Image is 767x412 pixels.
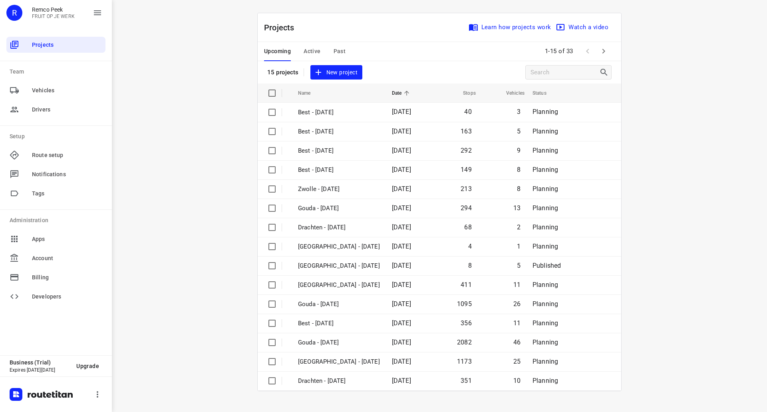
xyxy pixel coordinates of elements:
[32,235,102,243] span: Apps
[10,216,105,225] p: Administration
[298,127,380,136] p: Best - Thursday
[315,68,358,78] span: New project
[392,88,412,98] span: Date
[334,46,346,56] span: Past
[599,68,611,77] div: Search
[517,243,521,250] span: 1
[32,273,102,282] span: Billing
[298,223,380,232] p: Drachten - Thursday
[264,46,291,56] span: Upcoming
[76,363,99,369] span: Upgrade
[32,41,102,49] span: Projects
[457,300,472,308] span: 1095
[533,166,558,173] span: Planning
[298,146,380,155] p: Best - Tuesday
[513,358,521,365] span: 25
[298,281,380,290] p: Zwolle - Thursday
[298,319,380,328] p: Best - Thursday
[267,69,299,76] p: 15 projects
[392,108,411,115] span: [DATE]
[392,147,411,154] span: [DATE]
[70,359,105,373] button: Upgrade
[533,300,558,308] span: Planning
[533,243,558,250] span: Planning
[392,300,411,308] span: [DATE]
[298,108,380,117] p: Best - Friday
[533,223,558,231] span: Planning
[580,43,596,59] span: Previous Page
[533,338,558,346] span: Planning
[517,223,521,231] span: 2
[32,86,102,95] span: Vehicles
[461,166,472,173] span: 149
[298,204,380,213] p: Gouda - Friday
[392,358,411,365] span: [DATE]
[392,127,411,135] span: [DATE]
[533,185,558,193] span: Planning
[6,37,105,53] div: Projects
[457,358,472,365] span: 1173
[6,147,105,163] div: Route setup
[464,108,471,115] span: 40
[457,338,472,346] span: 2082
[533,147,558,154] span: Planning
[32,151,102,159] span: Route setup
[517,108,521,115] span: 3
[468,243,472,250] span: 4
[513,281,521,289] span: 11
[533,108,558,115] span: Planning
[392,319,411,327] span: [DATE]
[10,68,105,76] p: Team
[517,185,521,193] span: 8
[304,46,320,56] span: Active
[533,88,557,98] span: Status
[513,338,521,346] span: 46
[513,204,521,212] span: 13
[533,204,558,212] span: Planning
[10,359,70,366] p: Business (Trial)
[496,88,525,98] span: Vehicles
[517,127,521,135] span: 5
[392,223,411,231] span: [DATE]
[298,261,380,271] p: Gemeente Rotterdam - Thursday
[453,88,476,98] span: Stops
[596,43,612,59] span: Next Page
[533,127,558,135] span: Planning
[298,242,380,251] p: Antwerpen - Thursday
[533,281,558,289] span: Planning
[533,319,558,327] span: Planning
[392,166,411,173] span: [DATE]
[310,65,362,80] button: New project
[32,189,102,198] span: Tags
[392,281,411,289] span: [DATE]
[392,377,411,384] span: [DATE]
[517,147,521,154] span: 9
[392,185,411,193] span: [DATE]
[461,204,472,212] span: 294
[392,262,411,269] span: [DATE]
[461,127,472,135] span: 163
[6,82,105,98] div: Vehicles
[517,262,521,269] span: 5
[6,166,105,182] div: Notifications
[32,254,102,263] span: Account
[32,170,102,179] span: Notifications
[6,185,105,201] div: Tags
[6,231,105,247] div: Apps
[461,185,472,193] span: 213
[461,319,472,327] span: 356
[533,262,561,269] span: Published
[32,6,75,13] p: Remco Peek
[513,319,521,327] span: 11
[298,376,380,386] p: Drachten - Wednesday
[6,5,22,21] div: R
[468,262,472,269] span: 8
[461,377,472,384] span: 351
[533,377,558,384] span: Planning
[533,358,558,365] span: Planning
[6,269,105,285] div: Billing
[461,281,472,289] span: 411
[298,165,380,175] p: Best - Friday
[6,102,105,117] div: Drivers
[32,293,102,301] span: Developers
